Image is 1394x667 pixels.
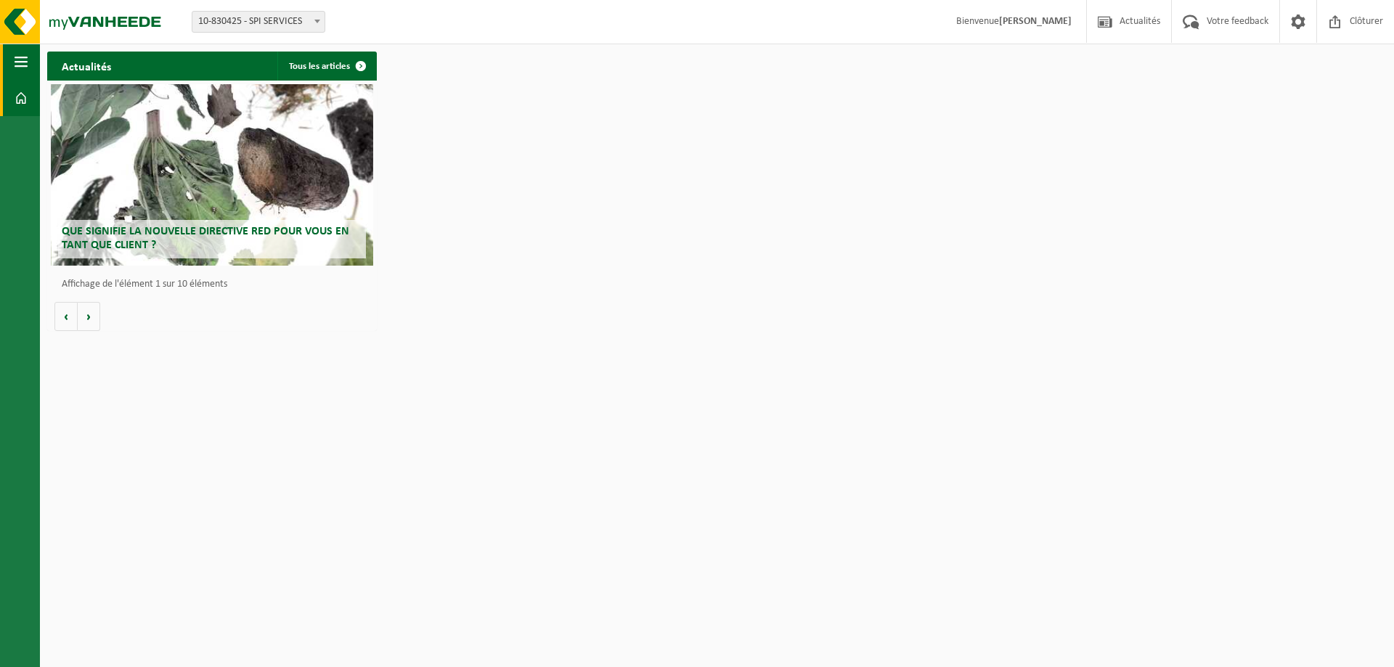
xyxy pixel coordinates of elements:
h2: Actualités [47,52,126,80]
span: 10-830425 - SPI SERVICES [192,11,325,33]
button: Volgende [78,302,100,331]
strong: [PERSON_NAME] [999,16,1072,27]
a: Que signifie la nouvelle directive RED pour vous en tant que client ? [51,84,374,266]
p: Affichage de l'élément 1 sur 10 éléments [62,279,370,290]
span: Que signifie la nouvelle directive RED pour vous en tant que client ? [62,226,349,251]
button: Vorige [54,302,78,331]
span: 10-830425 - SPI SERVICES [192,12,325,32]
a: Tous les articles [277,52,375,81]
